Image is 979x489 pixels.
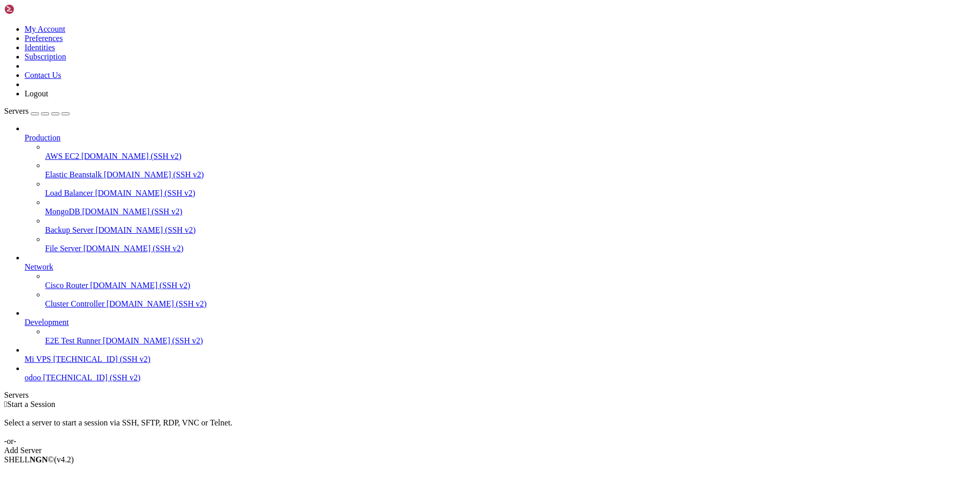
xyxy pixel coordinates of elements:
span: [DOMAIN_NAME] (SSH v2) [95,189,196,197]
a: AWS EC2 [DOMAIN_NAME] (SSH v2) [45,152,975,161]
a: Identities [25,43,55,52]
span: Cluster Controller [45,299,104,308]
span: E2E Test Runner [45,336,101,345]
li: Cisco Router [DOMAIN_NAME] (SSH v2) [45,272,975,290]
span: Load Balancer [45,189,93,197]
a: Development [25,318,975,327]
a: Production [25,133,975,142]
span: [DOMAIN_NAME] (SSH v2) [104,170,204,179]
span: [TECHNICAL_ID] (SSH v2) [53,355,151,363]
span: MongoDB [45,207,80,216]
li: MongoDB [DOMAIN_NAME] (SSH v2) [45,198,975,216]
li: Cluster Controller [DOMAIN_NAME] (SSH v2) [45,290,975,309]
a: Subscription [25,52,66,61]
span: Development [25,318,69,327]
span: Network [25,262,53,271]
span: [DOMAIN_NAME] (SSH v2) [82,207,182,216]
div: Select a server to start a session via SSH, SFTP, RDP, VNC or Telnet. -or- [4,409,975,446]
span: 4.2.0 [54,455,74,464]
li: Mi VPS [TECHNICAL_ID] (SSH v2) [25,345,975,364]
span: Elastic Beanstalk [45,170,102,179]
li: E2E Test Runner [DOMAIN_NAME] (SSH v2) [45,327,975,345]
li: Elastic Beanstalk [DOMAIN_NAME] (SSH v2) [45,161,975,179]
span: Servers [4,107,29,115]
span: [DOMAIN_NAME] (SSH v2) [103,336,203,345]
span: SHELL © [4,455,74,464]
span: Backup Server [45,226,94,234]
span: File Server [45,244,81,253]
span: [DOMAIN_NAME] (SSH v2) [96,226,196,234]
a: Logout [25,89,48,98]
a: Network [25,262,975,272]
a: Backup Server [DOMAIN_NAME] (SSH v2) [45,226,975,235]
span: [DOMAIN_NAME] (SSH v2) [107,299,207,308]
span: [DOMAIN_NAME] (SSH v2) [83,244,184,253]
li: Network [25,253,975,309]
span: Start a Session [7,400,55,409]
li: Backup Server [DOMAIN_NAME] (SSH v2) [45,216,975,235]
li: Development [25,309,975,345]
a: Load Balancer [DOMAIN_NAME] (SSH v2) [45,189,975,198]
a: File Server [DOMAIN_NAME] (SSH v2) [45,244,975,253]
a: Mi VPS [TECHNICAL_ID] (SSH v2) [25,355,975,364]
li: File Server [DOMAIN_NAME] (SSH v2) [45,235,975,253]
span: odoo [25,373,41,382]
span: Mi VPS [25,355,51,363]
a: Contact Us [25,71,61,79]
span: AWS EC2 [45,152,79,160]
span: Cisco Router [45,281,88,290]
a: My Account [25,25,66,33]
a: Servers [4,107,70,115]
div: Servers [4,391,975,400]
li: Production [25,124,975,253]
a: Preferences [25,34,63,43]
li: odoo [TECHNICAL_ID] (SSH v2) [25,364,975,382]
span: Production [25,133,60,142]
li: Load Balancer [DOMAIN_NAME] (SSH v2) [45,179,975,198]
a: odoo [TECHNICAL_ID] (SSH v2) [25,373,975,382]
span: [TECHNICAL_ID] (SSH v2) [43,373,140,382]
li: AWS EC2 [DOMAIN_NAME] (SSH v2) [45,142,975,161]
span:  [4,400,7,409]
img: Shellngn [4,4,63,14]
a: E2E Test Runner [DOMAIN_NAME] (SSH v2) [45,336,975,345]
div: Add Server [4,446,975,455]
a: Elastic Beanstalk [DOMAIN_NAME] (SSH v2) [45,170,975,179]
b: NGN [30,455,48,464]
a: Cluster Controller [DOMAIN_NAME] (SSH v2) [45,299,975,309]
span: [DOMAIN_NAME] (SSH v2) [81,152,182,160]
span: [DOMAIN_NAME] (SSH v2) [90,281,190,290]
a: MongoDB [DOMAIN_NAME] (SSH v2) [45,207,975,216]
a: Cisco Router [DOMAIN_NAME] (SSH v2) [45,281,975,290]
